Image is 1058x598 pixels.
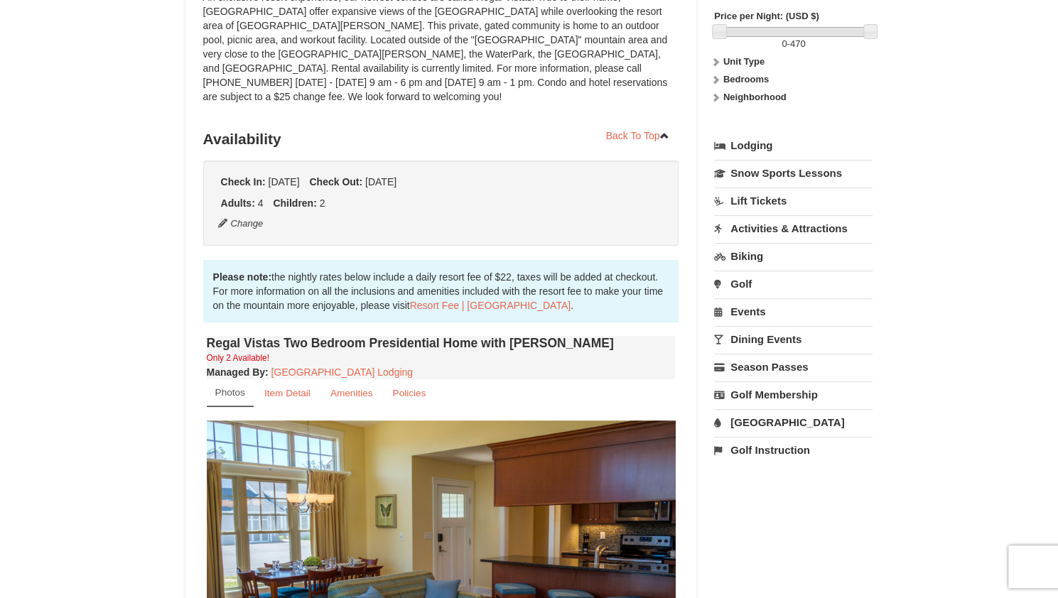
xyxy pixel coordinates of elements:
[207,353,269,363] small: Only 2 Available!
[714,409,873,435] a: [GEOGRAPHIC_DATA]
[790,38,806,49] span: 470
[273,197,316,209] strong: Children:
[258,197,264,209] span: 4
[714,160,873,186] a: Snow Sports Lessons
[365,176,396,187] span: [DATE]
[215,387,245,398] small: Photos
[410,300,571,311] a: Resort Fee | [GEOGRAPHIC_DATA]
[714,133,873,158] a: Lodging
[321,379,382,407] a: Amenities
[714,354,873,380] a: Season Passes
[221,197,255,209] strong: Adults:
[714,298,873,325] a: Events
[264,388,311,398] small: Item Detail
[320,197,325,209] span: 2
[268,176,299,187] span: [DATE]
[714,11,819,21] strong: Price per Night: (USD $)
[221,176,266,187] strong: Check In:
[723,92,787,102] strong: Neighborhood
[309,176,362,187] strong: Check Out:
[723,74,769,85] strong: Bedrooms
[714,187,873,214] a: Lift Tickets
[383,379,435,407] a: Policies
[207,366,269,378] strong: :
[203,260,679,322] div: the nightly rates below include a daily resort fee of $22, taxes will be added at checkout. For m...
[330,388,373,398] small: Amenities
[255,379,320,407] a: Item Detail
[714,381,873,408] a: Golf Membership
[213,271,271,283] strong: Please note:
[217,216,264,232] button: Change
[271,366,413,378] a: [GEOGRAPHIC_DATA] Lodging
[392,388,426,398] small: Policies
[714,37,873,51] label: -
[207,366,265,378] span: Managed By
[714,215,873,241] a: Activities & Attractions
[714,326,873,352] a: Dining Events
[207,379,254,407] a: Photos
[597,125,679,146] a: Back To Top
[723,56,765,67] strong: Unit Type
[207,336,676,350] h4: Regal Vistas Two Bedroom Presidential Home with [PERSON_NAME]
[714,271,873,297] a: Golf
[203,125,679,153] h3: Availability
[782,38,787,49] span: 0
[714,437,873,463] a: Golf Instruction
[714,243,873,269] a: Biking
